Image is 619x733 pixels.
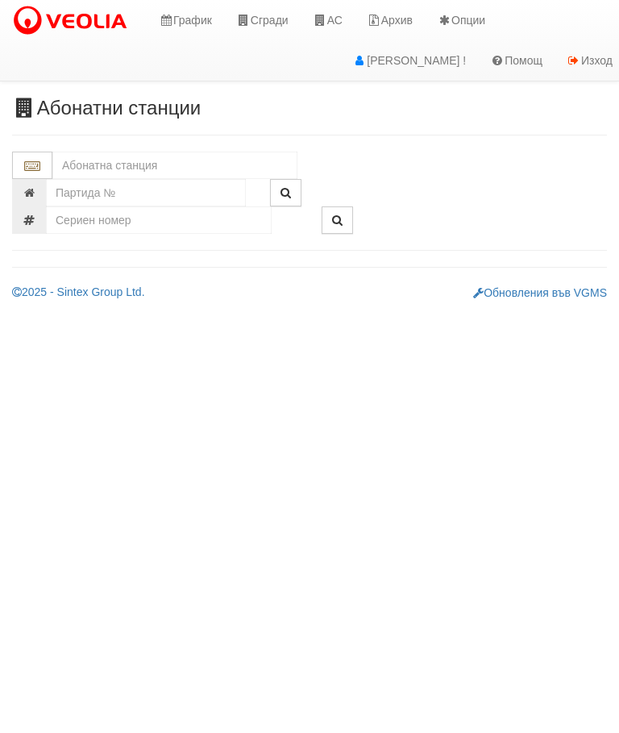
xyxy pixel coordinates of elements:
img: VeoliaLogo.png [12,4,135,38]
input: Сериен номер [46,206,272,234]
a: [PERSON_NAME] ! [340,40,478,81]
h3: Абонатни станции [12,98,607,119]
a: Помощ [478,40,555,81]
a: 2025 - Sintex Group Ltd. [12,285,145,298]
a: Обновления във VGMS [473,286,607,299]
input: Партида № [46,179,246,206]
input: Абонатна станция [52,152,297,179]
